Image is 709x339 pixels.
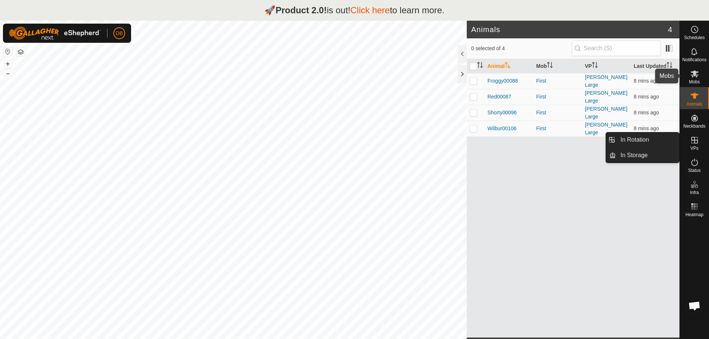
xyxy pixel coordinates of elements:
[471,25,668,34] h2: Animals
[533,59,582,73] th: Mob
[350,5,390,15] a: Click here
[505,63,511,69] p-sorticon: Activate to sort
[264,4,445,17] p: 🚀 is out! to learn more.
[585,122,627,135] a: [PERSON_NAME] Large
[634,78,659,84] span: 19 Sept 2025, 5:04 am
[616,148,679,163] a: In Storage
[631,59,679,73] th: Last Updated
[275,5,327,15] strong: Product 2.0!
[536,93,579,101] div: First
[16,48,25,56] button: Map Layers
[690,146,698,151] span: VPs
[3,59,12,68] button: +
[585,106,627,120] a: [PERSON_NAME] Large
[606,132,679,147] li: In Rotation
[487,77,518,85] span: Froggy00088
[536,109,579,117] div: First
[684,35,705,40] span: Schedules
[668,24,672,35] span: 4
[487,125,517,132] span: Wilbur00106
[547,63,553,69] p-sorticon: Activate to sort
[688,168,701,173] span: Status
[634,110,659,115] span: 19 Sept 2025, 5:04 am
[536,125,579,132] div: First
[487,93,511,101] span: Red00087
[3,47,12,56] button: Reset Map
[684,295,706,317] div: Open chat
[682,58,706,62] span: Notifications
[536,77,579,85] div: First
[592,63,598,69] p-sorticon: Activate to sort
[634,94,659,100] span: 19 Sept 2025, 5:04 am
[582,59,631,73] th: VP
[116,30,123,37] span: DB
[634,125,659,131] span: 19 Sept 2025, 5:04 am
[585,90,627,104] a: [PERSON_NAME] Large
[616,132,679,147] a: In Rotation
[686,102,702,106] span: Animals
[685,212,703,217] span: Heatmap
[620,151,648,160] span: In Storage
[477,63,483,69] p-sorticon: Activate to sort
[690,190,699,195] span: Infra
[606,148,679,163] li: In Storage
[484,59,533,73] th: Animal
[9,27,101,40] img: Gallagher Logo
[683,124,705,128] span: Neckbands
[471,45,572,52] span: 0 selected of 4
[585,74,627,88] a: [PERSON_NAME] Large
[3,69,12,78] button: –
[572,41,661,56] input: Search (S)
[667,63,672,69] p-sorticon: Activate to sort
[487,109,517,117] span: Shorty00096
[689,80,700,84] span: Mobs
[620,135,649,144] span: In Rotation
